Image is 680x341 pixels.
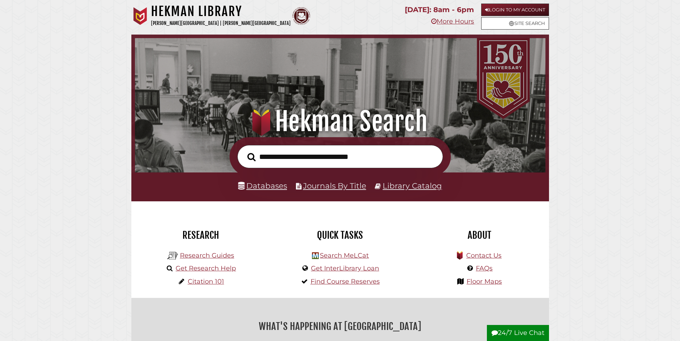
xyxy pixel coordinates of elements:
[244,151,259,164] button: Search
[320,252,369,259] a: Search MeLCat
[131,7,149,25] img: Calvin University
[145,106,535,137] h1: Hekman Search
[383,181,442,190] a: Library Catalog
[431,17,474,25] a: More Hours
[167,250,178,261] img: Hekman Library Logo
[481,4,549,16] a: Login to My Account
[415,229,544,241] h2: About
[311,278,380,285] a: Find Course Reserves
[188,278,224,285] a: Citation 101
[176,264,236,272] a: Get Research Help
[276,229,404,241] h2: Quick Tasks
[311,264,379,272] a: Get InterLibrary Loan
[137,318,544,335] h2: What's Happening at [GEOGRAPHIC_DATA]
[476,264,493,272] a: FAQs
[180,252,234,259] a: Research Guides
[312,252,319,259] img: Hekman Library Logo
[303,181,366,190] a: Journals By Title
[151,19,291,27] p: [PERSON_NAME][GEOGRAPHIC_DATA] | [PERSON_NAME][GEOGRAPHIC_DATA]
[481,17,549,30] a: Site Search
[238,181,287,190] a: Databases
[292,7,310,25] img: Calvin Theological Seminary
[467,278,502,285] a: Floor Maps
[151,4,291,19] h1: Hekman Library
[405,4,474,16] p: [DATE]: 8am - 6pm
[137,229,265,241] h2: Research
[466,252,502,259] a: Contact Us
[247,153,256,161] i: Search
